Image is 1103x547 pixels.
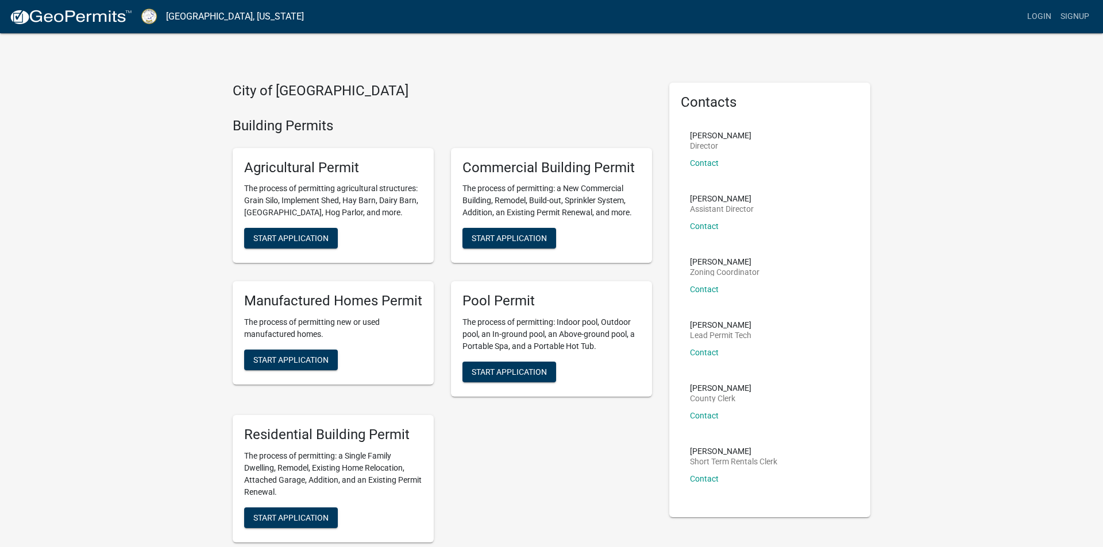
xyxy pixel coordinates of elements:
[690,195,754,203] p: [PERSON_NAME]
[244,160,422,176] h5: Agricultural Permit
[462,228,556,249] button: Start Application
[253,234,329,243] span: Start Application
[690,158,719,168] a: Contact
[244,316,422,340] p: The process of permitting new or used manufactured homes.
[244,507,338,528] button: Start Application
[462,293,641,309] h5: Pool Permit
[233,83,652,99] h4: City of [GEOGRAPHIC_DATA]
[1056,6,1094,28] a: Signup
[690,268,759,276] p: Zoning Coordinator
[690,321,751,329] p: [PERSON_NAME]
[1023,6,1056,28] a: Login
[166,7,304,26] a: [GEOGRAPHIC_DATA], [US_STATE]
[690,411,719,420] a: Contact
[462,183,641,219] p: The process of permitting: a New Commercial Building, Remodel, Build-out, Sprinkler System, Addit...
[690,142,751,150] p: Director
[681,94,859,111] h5: Contacts
[244,426,422,443] h5: Residential Building Permit
[253,513,329,522] span: Start Application
[690,258,759,266] p: [PERSON_NAME]
[244,228,338,249] button: Start Application
[690,285,719,294] a: Contact
[690,205,754,213] p: Assistant Director
[244,350,338,370] button: Start Application
[244,183,422,219] p: The process of permitting agricultural structures: Grain Silo, Implement Shed, Hay Barn, Dairy Ba...
[690,384,751,392] p: [PERSON_NAME]
[244,450,422,498] p: The process of permitting: a Single Family Dwelling, Remodel, Existing Home Relocation, Attached ...
[690,457,777,465] p: Short Term Rentals Clerk
[690,131,751,139] p: [PERSON_NAME]
[690,331,751,339] p: Lead Permit Tech
[690,394,751,402] p: County Clerk
[141,9,157,24] img: Putnam County, Georgia
[462,316,641,352] p: The process of permitting: Indoor pool, Outdoor pool, an In-ground pool, an Above-ground pool, a ...
[690,447,777,455] p: [PERSON_NAME]
[690,348,719,357] a: Contact
[472,367,547,377] span: Start Application
[253,355,329,364] span: Start Application
[690,474,719,483] a: Contact
[690,222,719,231] a: Contact
[472,234,547,243] span: Start Application
[462,160,641,176] h5: Commercial Building Permit
[462,362,556,382] button: Start Application
[244,293,422,309] h5: Manufactured Homes Permit
[233,118,652,134] h4: Building Permits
